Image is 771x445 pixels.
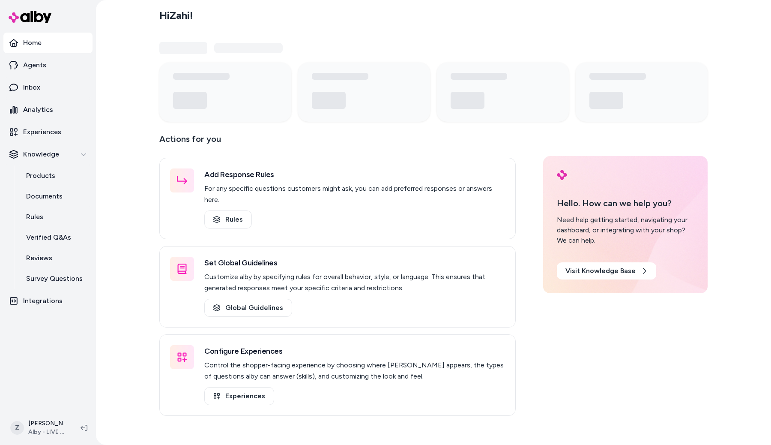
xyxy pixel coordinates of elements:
[26,191,63,201] p: Documents
[23,38,42,48] p: Home
[18,186,93,207] a: Documents
[557,197,694,210] p: Hello. How can we help you?
[3,144,93,165] button: Knowledge
[23,296,63,306] p: Integrations
[159,132,516,153] p: Actions for you
[5,414,74,442] button: Z[PERSON_NAME]Alby - LIVE on [DOMAIN_NAME]
[3,291,93,311] a: Integrations
[18,165,93,186] a: Products
[26,212,43,222] p: Rules
[18,227,93,248] a: Verified Q&As
[3,99,93,120] a: Analytics
[23,127,61,137] p: Experiences
[10,421,24,435] span: Z
[23,149,59,159] p: Knowledge
[204,345,505,357] h3: Configure Experiences
[23,60,46,70] p: Agents
[557,170,567,180] img: alby Logo
[26,232,71,243] p: Verified Q&As
[26,171,55,181] p: Products
[3,122,93,142] a: Experiences
[26,253,52,263] p: Reviews
[23,105,53,115] p: Analytics
[557,262,656,280] a: Visit Knowledge Base
[18,268,93,289] a: Survey Questions
[18,248,93,268] a: Reviews
[204,271,505,294] p: Customize alby by specifying rules for overall behavior, style, or language. This ensures that ge...
[159,9,193,22] h2: Hi Zahi !
[3,55,93,75] a: Agents
[204,257,505,269] h3: Set Global Guidelines
[3,33,93,53] a: Home
[9,11,51,23] img: alby Logo
[204,168,505,180] h3: Add Response Rules
[204,183,505,205] p: For any specific questions customers might ask, you can add preferred responses or answers here.
[204,360,505,382] p: Control the shopper-facing experience by choosing where [PERSON_NAME] appears, the types of quest...
[204,299,292,317] a: Global Guidelines
[28,419,67,428] p: [PERSON_NAME]
[26,274,83,284] p: Survey Questions
[204,387,274,405] a: Experiences
[18,207,93,227] a: Rules
[28,428,67,436] span: Alby - LIVE on [DOMAIN_NAME]
[23,82,40,93] p: Inbox
[557,215,694,246] div: Need help getting started, navigating your dashboard, or integrating with your shop? We can help.
[204,210,252,229] a: Rules
[3,77,93,98] a: Inbox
